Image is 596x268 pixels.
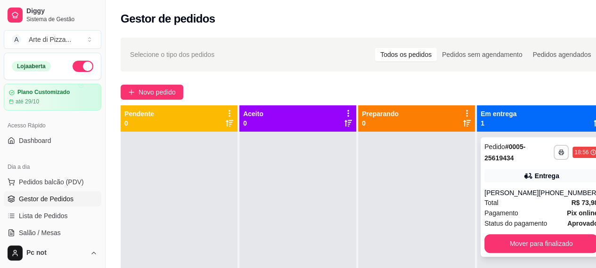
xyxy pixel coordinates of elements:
[17,89,70,96] article: Plano Customizado
[4,191,101,206] a: Gestor de Pedidos
[124,118,154,128] p: 0
[12,35,21,44] span: A
[4,84,101,110] a: Plano Customizadoaté 29/10
[484,188,539,197] div: [PERSON_NAME]
[4,159,101,174] div: Dia a dia
[4,208,101,223] a: Lista de Pedidos
[375,48,437,61] div: Todos os pedidos
[484,143,505,150] span: Pedido
[124,109,154,118] p: Pendente
[481,109,516,118] p: Em entrega
[4,30,101,49] button: Select a team
[437,48,527,61] div: Pedidos sem agendamento
[243,109,263,118] p: Aceito
[26,249,86,257] span: Pc not
[139,87,176,97] span: Novo pedido
[362,118,399,128] p: 0
[121,11,215,26] h2: Gestor de pedidos
[19,177,84,187] span: Pedidos balcão (PDV)
[484,197,498,208] span: Total
[16,98,39,105] article: até 29/10
[484,143,525,162] strong: # 0005-25619434
[4,242,101,264] button: Pc not
[26,7,98,16] span: Diggy
[29,35,71,44] div: Arte di Pizza ...
[243,118,263,128] p: 0
[527,48,596,61] div: Pedidos agendados
[4,225,101,240] a: Salão / Mesas
[362,109,399,118] p: Preparando
[4,174,101,189] button: Pedidos balcão (PDV)
[535,171,559,181] div: Entrega
[4,118,101,133] div: Acesso Rápido
[19,136,51,145] span: Dashboard
[4,133,101,148] a: Dashboard
[73,61,93,72] button: Alterar Status
[121,85,183,100] button: Novo pedido
[574,149,588,156] div: 18:56
[484,208,518,218] span: Pagamento
[19,211,68,221] span: Lista de Pedidos
[19,194,73,204] span: Gestor de Pedidos
[484,218,547,229] span: Status do pagamento
[26,16,98,23] span: Sistema de Gestão
[481,118,516,128] p: 1
[130,49,214,60] span: Selecione o tipo dos pedidos
[128,89,135,95] span: plus
[19,228,61,237] span: Salão / Mesas
[4,4,101,26] a: DiggySistema de Gestão
[12,61,51,71] div: Loja aberta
